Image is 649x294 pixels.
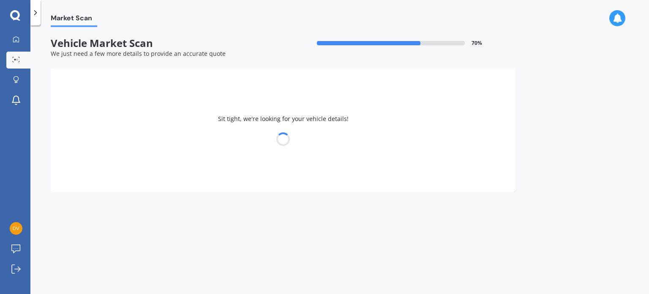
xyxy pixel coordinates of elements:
span: 70 % [472,40,482,46]
div: Sit tight, we're looking for your vehicle details! [51,68,515,192]
span: Market Scan [51,14,97,25]
span: Vehicle Market Scan [51,37,283,49]
img: 20f7230ee5a51a2fdd2d13121d90299a [10,222,22,235]
span: We just need a few more details to provide an accurate quote [51,49,226,58]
